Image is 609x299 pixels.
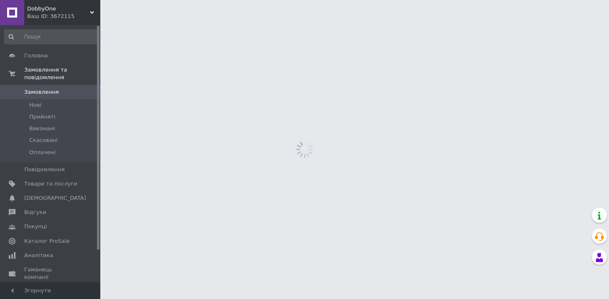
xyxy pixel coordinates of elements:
span: Повідомлення [24,166,65,173]
span: Виконані [29,125,55,132]
span: Товари та послуги [24,180,77,188]
span: Скасовані [29,137,58,144]
span: Оплачені [29,149,56,156]
span: Замовлення [24,88,59,96]
span: Аналітика [24,252,53,259]
div: Ваш ID: 3672115 [27,13,100,20]
span: Відгуки [24,209,46,216]
span: Каталог ProSale [24,237,69,245]
span: Нові [29,101,41,109]
span: [DEMOGRAPHIC_DATA] [24,194,86,202]
span: Покупці [24,223,47,230]
span: Головна [24,52,48,59]
input: Пошук [4,29,99,44]
span: DobbyOne [27,5,90,13]
span: Гаманець компанії [24,266,77,281]
span: Замовлення та повідомлення [24,66,100,81]
span: Прийняті [29,113,55,121]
